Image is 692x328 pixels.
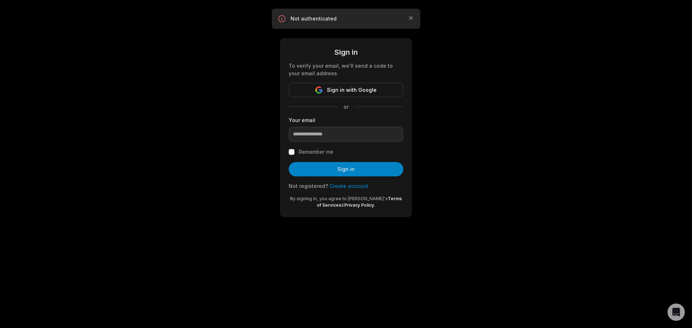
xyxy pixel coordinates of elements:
[290,15,402,22] p: Not authenticated
[289,62,403,77] div: To verify your email, we'll send a code to your email address.
[289,83,403,97] button: Sign in with Google
[289,162,403,176] button: Sign in
[374,202,375,208] span: .
[329,183,368,189] a: Create account
[327,86,377,94] span: Sign in with Google
[344,202,374,208] a: Privacy Policy
[290,196,388,201] span: By signing in, you agree to [PERSON_NAME]'s
[299,148,333,156] label: Remember me
[667,304,685,321] div: Open Intercom Messenger
[289,116,403,124] label: Your email
[338,103,354,111] span: or
[289,183,328,189] span: Not registered?
[289,47,403,58] div: Sign in
[317,196,402,208] a: Terms of Services
[341,202,344,208] span: &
